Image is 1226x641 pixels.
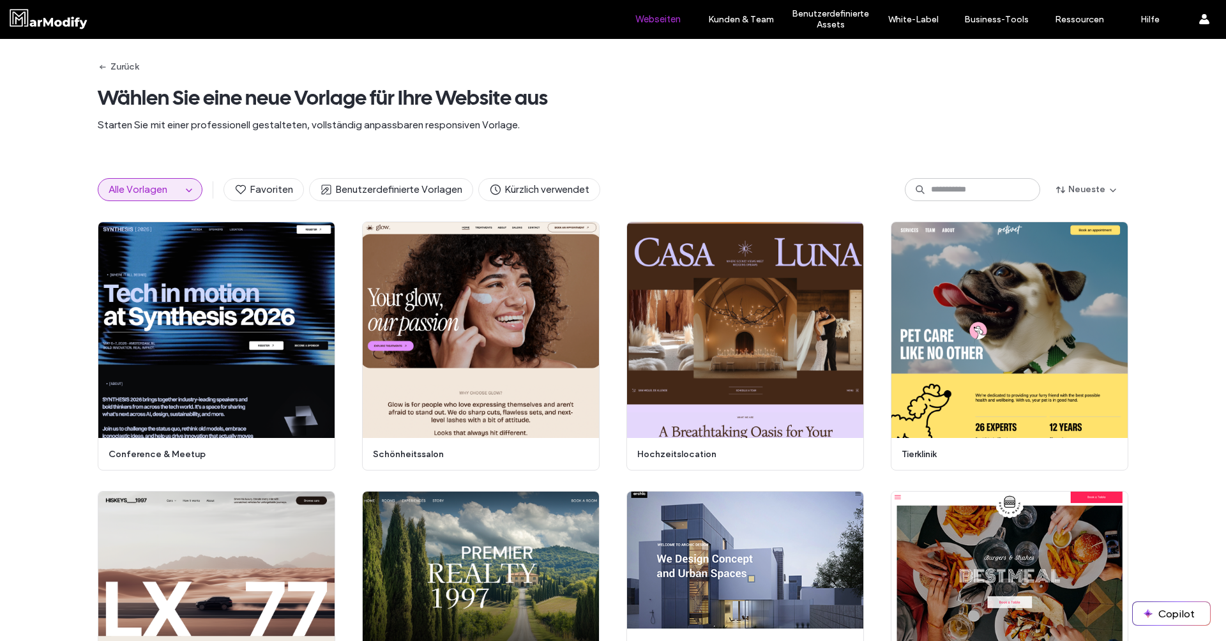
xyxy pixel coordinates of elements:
[637,448,845,461] span: hochzeitslocation
[902,448,1110,461] span: tierklinik
[109,448,317,461] span: conference & meetup
[98,179,181,200] button: Alle Vorlagen
[98,85,1128,110] span: Wählen Sie eine neue Vorlage für Ihre Website aus
[223,178,304,201] button: Favoriten
[1055,14,1104,25] label: Ressourcen
[708,14,774,25] label: Kunden & Team
[786,8,875,30] label: Benutzerdefinierte Assets
[1140,14,1160,25] label: Hilfe
[964,14,1029,25] label: Business-Tools
[309,178,473,201] button: Benutzerdefinierte Vorlagen
[234,183,293,197] span: Favoriten
[888,14,939,25] label: White-Label
[1133,602,1210,625] button: Copilot
[478,178,600,201] button: Kürzlich verwendet
[29,9,56,20] span: Hilfe
[109,183,167,195] span: Alle Vorlagen
[98,118,1128,132] span: Starten Sie mit einer professionell gestalteten, vollständig anpassbaren responsiven Vorlage.
[635,13,681,25] label: Webseiten
[489,183,589,197] span: Kürzlich verwendet
[98,57,139,77] button: Zurück
[1045,179,1128,200] button: Neueste
[320,183,462,197] span: Benutzerdefinierte Vorlagen
[373,448,581,461] span: schönheitssalon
